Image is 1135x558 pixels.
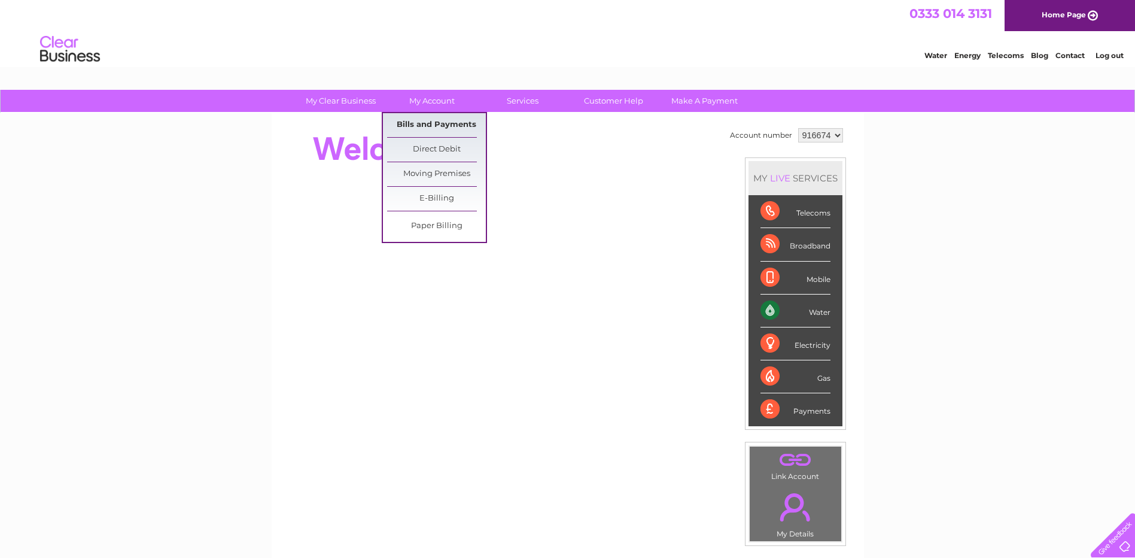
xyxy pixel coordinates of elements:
[387,162,486,186] a: Moving Premises
[909,6,992,21] a: 0333 014 3131
[564,90,663,112] a: Customer Help
[382,90,481,112] a: My Account
[760,228,830,261] div: Broadband
[768,172,793,184] div: LIVE
[1031,51,1048,60] a: Blog
[760,360,830,393] div: Gas
[748,161,842,195] div: MY SERVICES
[924,51,947,60] a: Water
[291,90,390,112] a: My Clear Business
[753,486,838,528] a: .
[988,51,1024,60] a: Telecoms
[387,138,486,162] a: Direct Debit
[760,262,830,295] div: Mobile
[1055,51,1085,60] a: Contact
[760,195,830,228] div: Telecoms
[760,295,830,327] div: Water
[753,450,838,471] a: .
[387,187,486,211] a: E-Billing
[954,51,981,60] a: Energy
[285,7,851,58] div: Clear Business is a trading name of Verastar Limited (registered in [GEOGRAPHIC_DATA] No. 3667643...
[749,483,842,542] td: My Details
[760,327,830,360] div: Electricity
[387,113,486,137] a: Bills and Payments
[727,125,795,145] td: Account number
[473,90,572,112] a: Services
[749,446,842,484] td: Link Account
[1096,51,1124,60] a: Log out
[760,393,830,426] div: Payments
[39,31,101,68] img: logo.png
[655,90,754,112] a: Make A Payment
[387,214,486,238] a: Paper Billing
